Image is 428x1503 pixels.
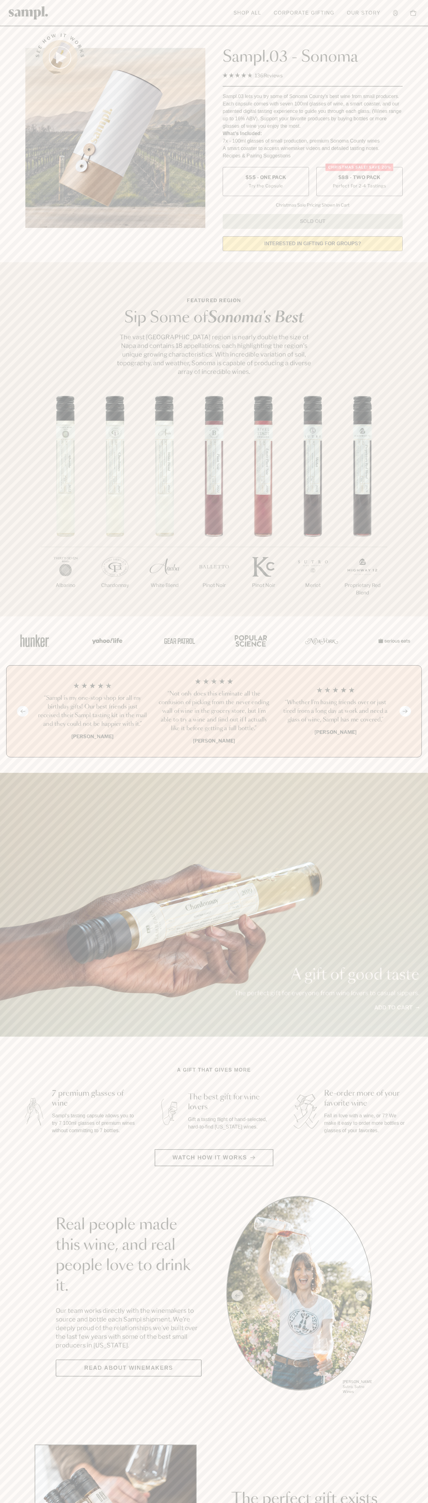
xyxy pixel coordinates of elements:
h2: Real people made this wine, and real people love to drink it. [56,1215,202,1296]
p: The perfect gift for everyone from wine lovers to casual sippers. [234,989,419,997]
a: interested in gifting for groups? [223,236,403,251]
strong: What’s Included: [223,131,262,136]
img: Artboard_6_04f9a106-072f-468a-bdd7-f11783b05722_x450.png [88,627,125,654]
small: Perfect For 2-4 Tastings [333,182,386,189]
p: Our team works directly with the winemakers to source and bottle each Sampl shipment. We’re deepl... [56,1306,202,1350]
li: 2 / 7 [90,396,140,609]
li: 3 / 7 [140,396,189,609]
h3: “Not only does this eliminate all the confusion of picking from the never ending wall of wine in ... [158,690,270,733]
a: Shop All [230,6,264,20]
h2: A gift that gives more [177,1066,251,1074]
p: Chardonnay [90,582,140,589]
img: Sampl logo [9,6,48,19]
p: White Blend [140,582,189,589]
span: 136 [255,73,263,79]
div: 136Reviews [223,71,283,80]
h1: Sampl.03 - Sonoma [223,48,403,66]
li: 7x - 100ml glasses of small production, premium Sonoma County wines [223,137,403,145]
h3: “Sampl is my one-stop shop for all my birthday gifts! Our best friends just received their Sampl ... [37,694,148,729]
button: See how it works [43,40,77,75]
li: 4 / 7 [189,396,239,609]
h3: The best gift for wine lovers [188,1092,272,1112]
p: Sampl's tasting capsule allows you to try 7 100ml glasses of premium wines without committing to ... [52,1112,136,1134]
a: Read about Winemakers [56,1360,202,1377]
button: Previous slide [17,706,28,717]
div: slide 1 [226,1196,372,1395]
p: Pinot Noir [189,582,239,589]
p: Merlot [288,582,338,589]
h2: Sip Some of [115,310,313,325]
p: Featured Region [115,297,313,304]
li: Recipes & Pairing Suggestions [223,152,403,160]
li: 7 / 7 [338,396,387,616]
img: Artboard_7_5b34974b-f019-449e-91fb-745f8d0877ee_x450.png [375,627,412,654]
div: Sampl.03 lets you try some of Sonoma County's best wine from small producers. Each capsule comes ... [223,93,403,130]
p: Pinot Noir [239,582,288,589]
li: 6 / 7 [288,396,338,609]
div: Christmas SALE! Save 20% [326,164,393,171]
li: 1 / 7 [41,396,90,609]
img: Artboard_3_0b291449-6e8c-4d07-b2c2-3f3601a19cd1_x450.png [303,627,340,654]
ul: carousel [226,1196,372,1395]
li: Christmas Sale Pricing Shown In Cart [273,202,353,208]
b: [PERSON_NAME] [315,729,357,735]
small: Try the Capsule [249,182,283,189]
img: Artboard_1_c8cd28af-0030-4af1-819c-248e302c7f06_x450.png [16,627,53,654]
h3: 7 premium glasses of wine [52,1089,136,1108]
button: Next slide [400,706,411,717]
li: 1 / 4 [37,678,148,745]
li: A smart coaster to access winemaker videos and detailed tasting notes. [223,145,403,152]
p: [PERSON_NAME] Sutro, Sutro Wines [343,1379,372,1394]
h3: Re-order more of your favorite wine [324,1089,408,1108]
img: Artboard_5_7fdae55a-36fd-43f7-8bfd-f74a06a2878e_x450.png [160,627,197,654]
p: Fall in love with a wine, or 7? We make it easy to order more bottles or glasses of your favorites. [324,1112,408,1134]
img: Sampl.03 - Sonoma [25,48,205,228]
li: 3 / 4 [280,678,391,745]
p: Albarino [41,582,90,589]
a: Our Story [344,6,384,20]
span: $55 - One Pack [246,174,286,181]
p: Proprietary Red Blend [338,582,387,597]
b: [PERSON_NAME] [193,738,235,744]
h3: “Whether I'm having friends over or just tired from a long day at work and need a glass of wine, ... [280,698,391,724]
li: 5 / 7 [239,396,288,609]
button: Sold Out [223,214,403,229]
em: Sonoma's Best [208,310,304,325]
p: A gift of good taste [234,968,419,983]
li: 2 / 4 [158,678,270,745]
img: Artboard_4_28b4d326-c26e-48f9-9c80-911f17d6414e_x450.png [231,627,268,654]
span: $88 - Two Pack [338,174,381,181]
span: Reviews [263,73,283,79]
a: Add to cart [374,1004,419,1012]
p: Gift a tasting flight of hand-selected, hard-to-find [US_STATE] wines. [188,1116,272,1131]
button: Watch how it works [155,1149,273,1166]
p: The vast [GEOGRAPHIC_DATA] region is nearly double the size of Napa and contains 18 appellations,... [115,333,313,376]
b: [PERSON_NAME] [71,734,113,739]
a: Corporate Gifting [271,6,338,20]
